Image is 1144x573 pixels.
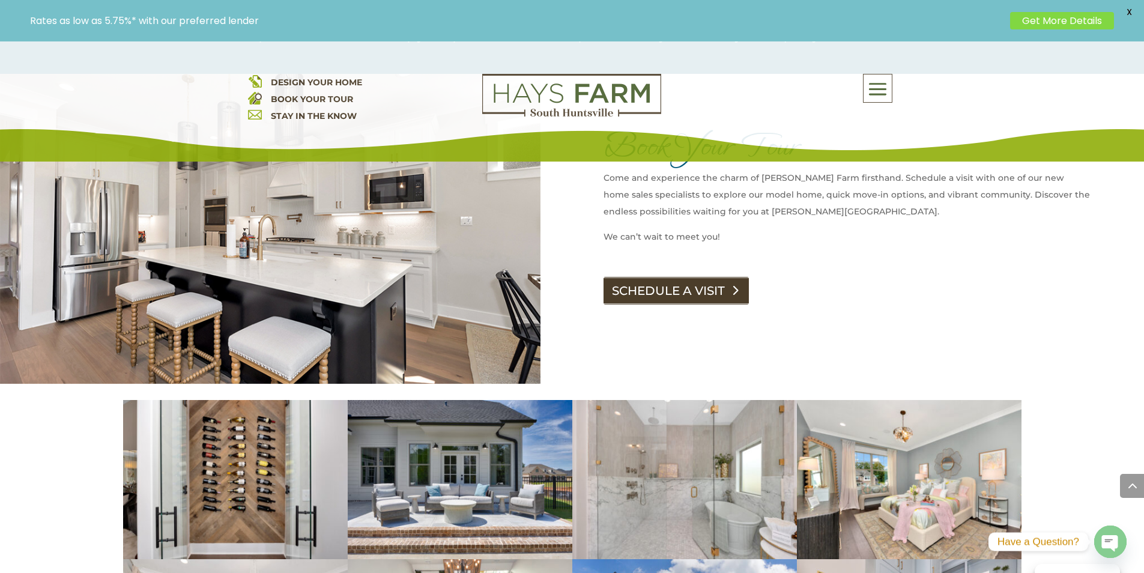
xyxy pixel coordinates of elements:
img: 2106-Forest-Gate-27-400x284.jpg [123,400,348,560]
a: Get More Details [1010,12,1114,29]
img: Logo [482,74,661,117]
p: We can’t wait to meet you! [604,228,1090,245]
a: BOOK YOUR TOUR [271,94,353,105]
img: 2106-Forest-Gate-61-400x284.jpg [572,400,797,560]
a: SCHEDULE A VISIT [604,277,749,305]
p: Come and experience the charm of [PERSON_NAME] Farm firsthand. Schedule a visit with one of our n... [604,169,1090,228]
p: Rates as low as 5.75%* with our preferred lender [30,15,1004,26]
img: 2106-Forest-Gate-82-400x284.jpg [797,400,1021,560]
span: X [1120,3,1138,21]
img: book your home tour [248,91,262,105]
img: design your home [248,74,262,88]
a: STAY IN THE KNOW [271,111,357,121]
a: DESIGN YOUR HOME [271,77,362,88]
a: hays farm homes huntsville development [482,109,661,120]
img: 2106-Forest-Gate-8-400x284.jpg [348,400,572,560]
